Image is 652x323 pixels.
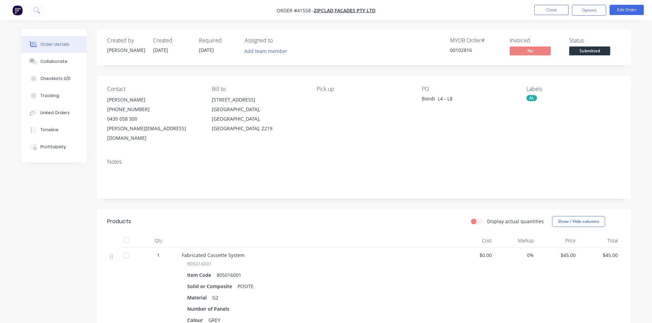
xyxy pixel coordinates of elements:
button: Linked Orders [22,104,87,121]
div: [PHONE_NUMBER] [107,105,201,114]
button: Add team member [241,46,291,56]
button: Show / Hide columns [552,216,605,227]
div: Markup [495,234,537,247]
div: AL [526,95,537,101]
button: Timeline [22,121,87,138]
button: Tracking [22,87,87,104]
button: Order details [22,36,87,53]
button: Collaborate [22,53,87,70]
div: Invoiced [510,37,561,44]
button: Add team member [245,46,291,56]
div: Linked Orders [40,110,70,116]
a: Zipclad Facades Pty Ltd [314,7,375,14]
span: Order #41558 - [277,7,314,14]
div: Material [187,293,209,302]
span: $45.00 [581,252,618,259]
div: 805016001 [214,270,244,280]
div: Products [107,217,131,226]
div: Labels [526,86,620,92]
div: Pick up [317,86,410,92]
div: [PERSON_NAME] [107,46,145,54]
div: Item Code [187,270,214,280]
div: [PERSON_NAME] [107,95,201,105]
div: Solid or Composite [187,281,235,291]
div: [STREET_ADDRESS] [212,95,306,105]
label: Display actual quantities [487,218,544,225]
div: Bill to [212,86,306,92]
span: Fabricated Cassette System [182,252,245,258]
button: Close [534,5,568,15]
div: Created by [107,37,145,44]
span: $45.00 [539,252,576,259]
span: [DATE] [153,47,168,53]
div: Assigned to [245,37,313,44]
span: No [510,46,551,55]
div: POSITE [235,281,256,291]
div: [PERSON_NAME][EMAIL_ADDRESS][DOMAIN_NAME] [107,124,201,143]
div: Total [578,234,621,247]
span: 0% [497,252,534,259]
button: Submitted [569,46,610,57]
span: Submitted [569,46,610,55]
div: [GEOGRAPHIC_DATA], [GEOGRAPHIC_DATA], [GEOGRAPHIC_DATA], 2219 [212,105,306,133]
div: Bondi L4 - L8 [422,95,507,105]
div: 0430 058 300 [107,114,201,124]
img: Factory [12,5,23,15]
div: Price [537,234,579,247]
div: [PERSON_NAME][PHONE_NUMBER]0430 058 300[PERSON_NAME][EMAIL_ADDRESS][DOMAIN_NAME] [107,95,201,143]
div: PO [422,86,515,92]
span: [DATE] [199,47,214,53]
div: Collaborate [40,58,67,65]
span: $0.00 [456,252,492,259]
span: 1 [157,252,160,259]
div: Created [153,37,191,44]
button: Options [572,5,606,16]
div: Tracking [40,93,59,99]
div: Timeline [40,127,59,133]
div: Order details [40,41,69,48]
div: [STREET_ADDRESS][GEOGRAPHIC_DATA], [GEOGRAPHIC_DATA], [GEOGRAPHIC_DATA], 2219 [212,95,306,133]
div: Profitability [40,144,66,150]
div: 00102816 [450,46,501,54]
div: Number of Panels [187,304,232,314]
button: Checklists 0/0 [22,70,87,87]
div: Cost [453,234,495,247]
div: Notes [107,159,621,165]
span: 805016001 [187,260,212,267]
div: Status [569,37,621,44]
div: Qty [138,234,179,247]
div: MYOB Order # [450,37,501,44]
button: Edit Order [610,5,644,15]
div: Contact [107,86,201,92]
div: G2 [209,293,221,302]
button: Profitability [22,138,87,156]
div: Checklists 0/0 [40,76,71,82]
div: Required [199,37,236,44]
